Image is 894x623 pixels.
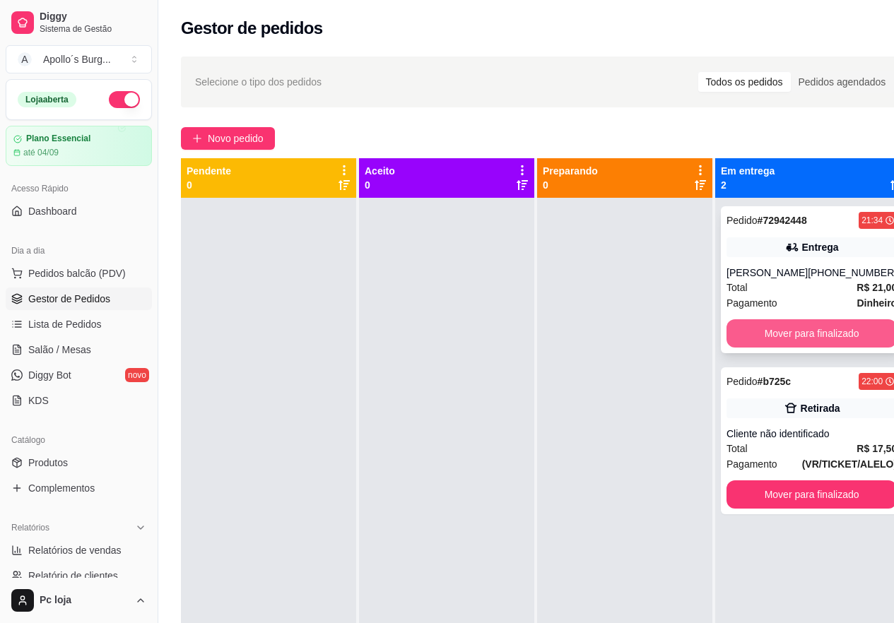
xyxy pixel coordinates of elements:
[727,295,777,311] span: Pagamento
[109,91,140,108] button: Alterar Status
[208,131,264,146] span: Novo pedido
[28,456,68,470] span: Produtos
[6,429,152,451] div: Catálogo
[727,280,748,295] span: Total
[28,204,77,218] span: Dashboard
[6,389,152,412] a: KDS
[727,456,777,472] span: Pagamento
[18,52,32,66] span: A
[6,477,152,499] a: Complementos
[6,45,152,73] button: Select a team
[28,543,122,557] span: Relatórios de vendas
[6,583,152,617] button: Pc loja
[801,401,840,415] div: Retirada
[727,441,748,456] span: Total
[6,313,152,336] a: Lista de Pedidos
[698,72,791,92] div: Todos os pedidos
[721,164,775,178] p: Em entrega
[6,239,152,262] div: Dia a dia
[802,240,839,254] div: Entrega
[6,177,152,200] div: Acesso Rápido
[543,178,598,192] p: 0
[543,164,598,178] p: Preparando
[11,522,49,533] span: Relatórios
[365,178,395,192] p: 0
[28,317,102,331] span: Lista de Pedidos
[40,23,146,35] span: Sistema de Gestão
[6,338,152,361] a: Salão / Mesas
[18,92,76,107] div: Loja aberta
[195,74,322,90] span: Selecione o tipo dos pedidos
[6,262,152,285] button: Pedidos balcão (PDV)
[791,72,894,92] div: Pedidos agendados
[28,481,95,495] span: Complementos
[40,11,146,23] span: Diggy
[187,178,231,192] p: 0
[727,376,758,387] span: Pedido
[6,364,152,386] a: Diggy Botnovo
[6,287,152,310] a: Gestor de Pedidos
[721,178,775,192] p: 2
[727,215,758,226] span: Pedido
[43,52,111,66] div: Apollo´s Burg ...
[6,539,152,562] a: Relatórios de vendas
[758,215,807,226] strong: # 72942448
[6,564,152,587] a: Relatório de clientes
[181,17,323,40] h2: Gestor de pedidos
[26,133,90,144] article: Plano Essencial
[40,594,129,607] span: Pc loja
[861,376,883,387] div: 22:00
[187,164,231,178] p: Pendente
[6,6,152,40] a: DiggySistema de Gestão
[6,451,152,474] a: Produtos
[861,215,883,226] div: 21:34
[181,127,275,150] button: Novo pedido
[28,368,71,382] span: Diggy Bot
[28,343,91,357] span: Salão / Mesas
[192,133,202,143] span: plus
[23,147,59,158] article: até 04/09
[28,266,126,280] span: Pedidos balcão (PDV)
[28,569,118,583] span: Relatório de clientes
[28,393,49,408] span: KDS
[758,376,792,387] strong: # b725c
[28,292,110,306] span: Gestor de Pedidos
[6,200,152,222] a: Dashboard
[727,266,808,280] div: [PERSON_NAME]
[6,126,152,166] a: Plano Essencialaté 04/09
[365,164,395,178] p: Aceito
